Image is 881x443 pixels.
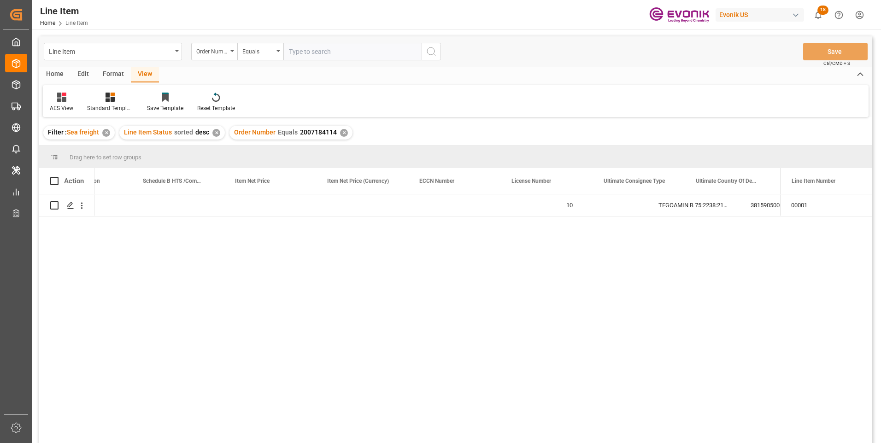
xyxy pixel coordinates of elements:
[131,67,159,82] div: View
[50,104,73,112] div: AES View
[740,194,832,216] div: 3815905000
[67,128,99,136] span: Sea freight
[823,60,850,67] span: Ctrl/CMD + S
[242,45,274,56] div: Equals
[191,43,237,60] button: open menu
[174,128,193,136] span: sorted
[647,194,740,216] div: TEGOAMIN B 75:2238:210:OU:P
[40,4,88,18] div: Line Item
[40,20,55,26] a: Home
[234,128,276,136] span: Order Number
[237,43,283,60] button: open menu
[817,6,828,15] span: 18
[96,67,131,82] div: Format
[780,194,872,216] div: Press SPACE to select this row.
[87,104,133,112] div: Standard Templates
[283,43,422,60] input: Type to search
[808,5,828,25] button: show 18 new notifications
[48,128,67,136] span: Filter :
[511,178,551,184] span: License Number
[716,8,804,22] div: Evonik US
[716,6,808,23] button: Evonik US
[649,7,709,23] img: Evonik-brand-mark-Deep-Purple-RGB.jpeg_1700498283.jpeg
[124,128,172,136] span: Line Item Status
[828,5,849,25] button: Help Center
[792,178,835,184] span: Line Item Number
[64,177,84,185] div: Action
[278,128,298,136] span: Equals
[604,178,665,184] span: Ultimate Consignee Type
[300,128,337,136] span: 2007184114
[235,178,270,184] span: Item Net Price
[44,43,182,60] button: open menu
[803,43,868,60] button: Save
[212,129,220,137] div: ✕
[555,194,647,216] div: 10
[143,178,205,184] span: Schedule B HTS /Commodity Code (HS Code)
[147,104,183,112] div: Save Template
[39,194,94,216] div: Press SPACE to select this row.
[197,104,235,112] div: Reset Template
[195,128,209,136] span: desc
[39,67,70,82] div: Home
[696,178,758,184] span: Ultimate Country Of Destination
[49,45,172,57] div: Line Item
[70,154,141,161] span: Drag here to set row groups
[422,43,441,60] button: search button
[102,129,110,137] div: ✕
[196,45,228,56] div: Order Number
[70,67,96,82] div: Edit
[327,178,389,184] span: Item Net Price (Currency)
[780,194,872,216] div: 00001
[340,129,348,137] div: ✕
[419,178,454,184] span: ECCN Number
